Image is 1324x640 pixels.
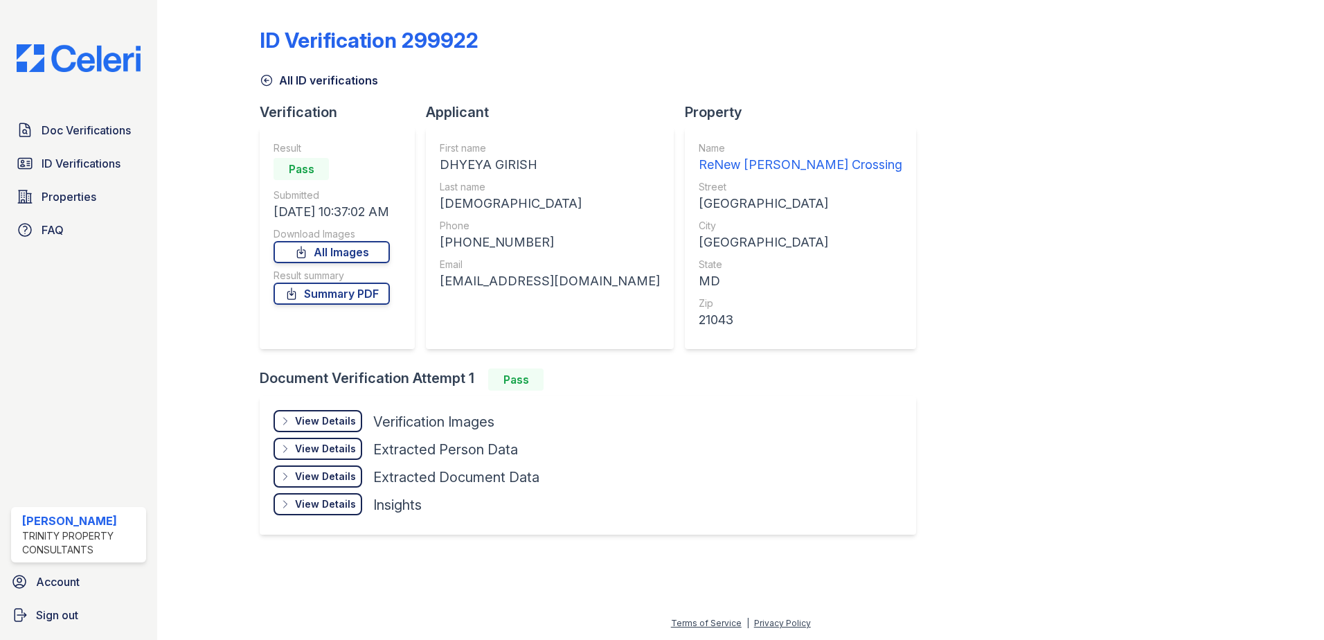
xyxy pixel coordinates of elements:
[11,216,146,244] a: FAQ
[699,141,902,175] a: Name ReNew [PERSON_NAME] Crossing
[274,283,390,305] a: Summary PDF
[11,150,146,177] a: ID Verifications
[699,141,902,155] div: Name
[11,183,146,211] a: Properties
[699,194,902,213] div: [GEOGRAPHIC_DATA]
[274,202,390,222] div: [DATE] 10:37:02 AM
[373,440,518,459] div: Extracted Person Data
[6,568,152,596] a: Account
[274,241,390,263] a: All Images
[260,72,378,89] a: All ID verifications
[42,122,131,139] span: Doc Verifications
[699,272,902,291] div: MD
[274,158,329,180] div: Pass
[295,470,356,483] div: View Details
[11,116,146,144] a: Doc Verifications
[22,529,141,557] div: Trinity Property Consultants
[36,574,80,590] span: Account
[42,155,120,172] span: ID Verifications
[36,607,78,623] span: Sign out
[440,233,660,252] div: [PHONE_NUMBER]
[699,310,902,330] div: 21043
[699,296,902,310] div: Zip
[274,269,390,283] div: Result summary
[440,180,660,194] div: Last name
[699,233,902,252] div: [GEOGRAPHIC_DATA]
[260,28,478,53] div: ID Verification 299922
[488,368,544,391] div: Pass
[699,258,902,272] div: State
[699,219,902,233] div: City
[274,141,390,155] div: Result
[295,497,356,511] div: View Details
[426,103,685,122] div: Applicant
[373,468,539,487] div: Extracted Document Data
[260,103,426,122] div: Verification
[42,188,96,205] span: Properties
[699,155,902,175] div: ReNew [PERSON_NAME] Crossing
[440,141,660,155] div: First name
[295,414,356,428] div: View Details
[440,258,660,272] div: Email
[699,180,902,194] div: Street
[6,44,152,72] img: CE_Logo_Blue-a8612792a0a2168367f1c8372b55b34899dd931a85d93a1a3d3e32e68fde9ad4.png
[260,368,927,391] div: Document Verification Attempt 1
[671,618,742,628] a: Terms of Service
[440,155,660,175] div: DHYEYA GIRISH
[1266,585,1310,626] iframe: chat widget
[746,618,749,628] div: |
[754,618,811,628] a: Privacy Policy
[295,442,356,456] div: View Details
[685,103,927,122] div: Property
[373,412,494,432] div: Verification Images
[373,495,422,515] div: Insights
[440,272,660,291] div: [EMAIL_ADDRESS][DOMAIN_NAME]
[274,188,390,202] div: Submitted
[42,222,64,238] span: FAQ
[6,601,152,629] a: Sign out
[22,513,141,529] div: [PERSON_NAME]
[440,219,660,233] div: Phone
[440,194,660,213] div: [DEMOGRAPHIC_DATA]
[274,227,390,241] div: Download Images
